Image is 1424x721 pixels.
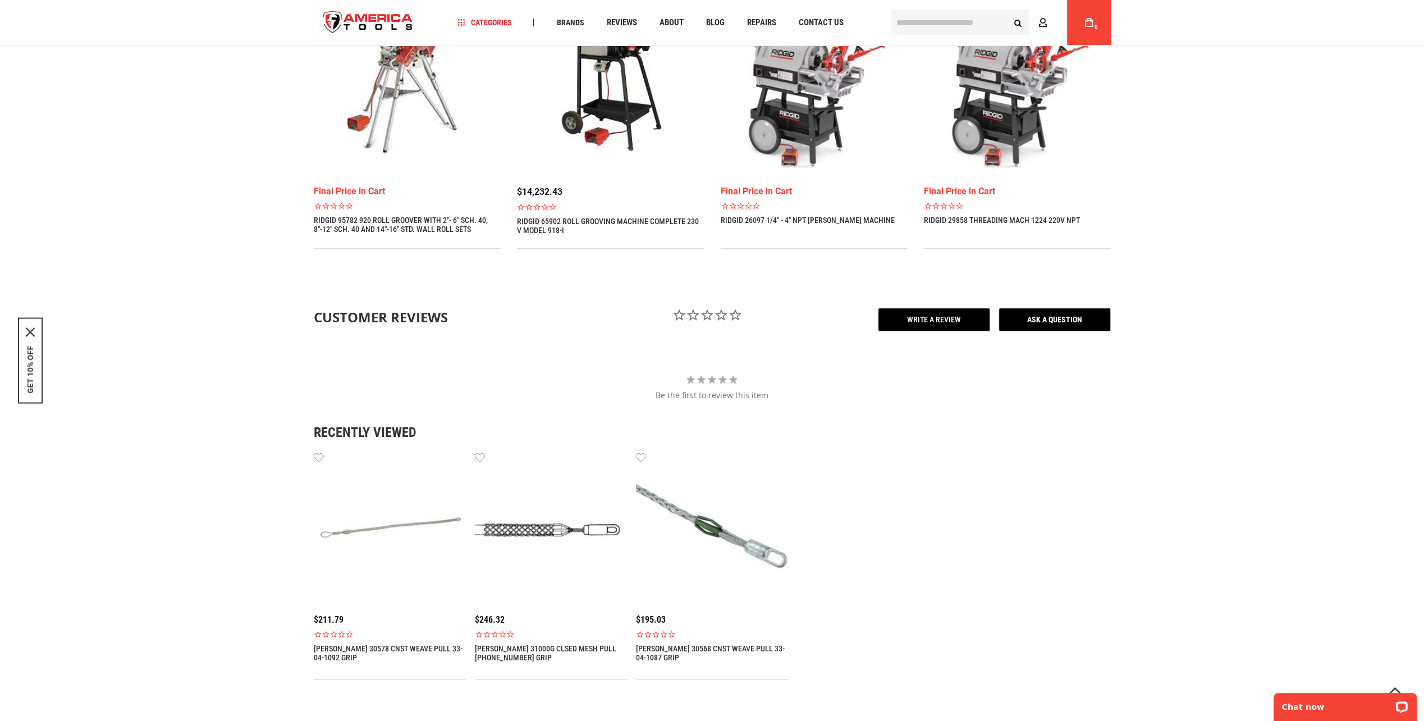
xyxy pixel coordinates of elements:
[721,202,908,210] span: Rated 0.0 out of 5 stars 0 reviews
[475,630,628,638] span: Rated 0.0 out of 5 stars 0 reviews
[636,644,789,662] a: [PERSON_NAME] 30568 CNST WEAVE PULL 33-04-1087 GRIP
[798,19,843,27] span: Contact Us
[721,187,908,196] div: Final Price in Cart
[314,2,423,44] img: America Tools
[601,15,642,30] a: Reviews
[314,644,466,662] a: [PERSON_NAME] 30578 CNST WEAVE PULL 33-04-1092 GRIP
[314,630,466,638] span: Rated 0.0 out of 5 stars 0 reviews
[636,450,789,603] img: GREENLEE 30568 CNST WEAVE PULL 33-04-1087 GRIP
[475,614,505,625] span: $246.32
[636,630,789,638] span: Rated 0.0 out of 5 stars 0 reviews
[1008,12,1029,33] button: Search
[999,308,1111,331] span: Ask a Question
[878,308,990,331] span: Write a Review
[314,187,501,196] div: Final Price in Cart
[26,328,35,337] button: Close
[924,202,1111,210] span: Rated 0.0 out of 5 stars 0 reviews
[654,15,688,30] a: About
[475,450,628,603] img: Ridgid 31000
[747,19,776,27] span: Repairs
[452,15,516,30] a: Categories
[314,2,423,44] a: store logo
[314,202,501,210] span: Rated 0.0 out of 5 stars 0 reviews
[659,19,683,27] span: About
[1095,24,1098,30] span: 0
[314,216,501,234] a: RIDGID 95782 920 ROLL GROOVER WITH 2"- 6" SCH. 40, 8"-12" SCH. 40 AND 14"-16" STD. WALL ROLL SETS
[924,216,1080,225] a: RIDGID 29858 THREADING MACH 1224 220V NPT
[457,19,511,26] span: Categories
[551,15,589,30] a: Brands
[517,217,704,235] a: RIDGID 65902 Roll Grooving Machine Complete 230 V Model 918-I
[475,644,628,662] a: [PERSON_NAME] 31000G CLSED Mesh Pull [PHONE_NUMBER] Grip
[517,186,562,197] span: $14,232.43
[314,390,1111,401] div: Be the first to review this item
[314,426,1111,439] strong: Recently Viewed
[706,19,724,27] span: Blog
[793,15,848,30] a: Contact Us
[556,19,584,26] span: Brands
[517,203,704,211] span: Rated 0.0 out of 5 stars 0 reviews
[606,19,637,27] span: Reviews
[1266,686,1424,721] iframe: LiveChat chat widget
[636,614,666,625] span: $195.03
[26,346,35,394] button: GET 10% OFF
[314,450,466,603] img: GREENLEE 30578 CNST WEAVE PULL 33-04-1092 GRIP
[741,15,781,30] a: Repairs
[314,614,344,625] span: $211.79
[26,328,35,337] svg: close icon
[314,308,477,327] div: Customer Reviews
[700,15,729,30] a: Blog
[721,216,895,225] a: RIDGID 26097 1/4" - 4" NPT [PERSON_NAME] MACHINE
[924,187,1111,196] div: Final Price in Cart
